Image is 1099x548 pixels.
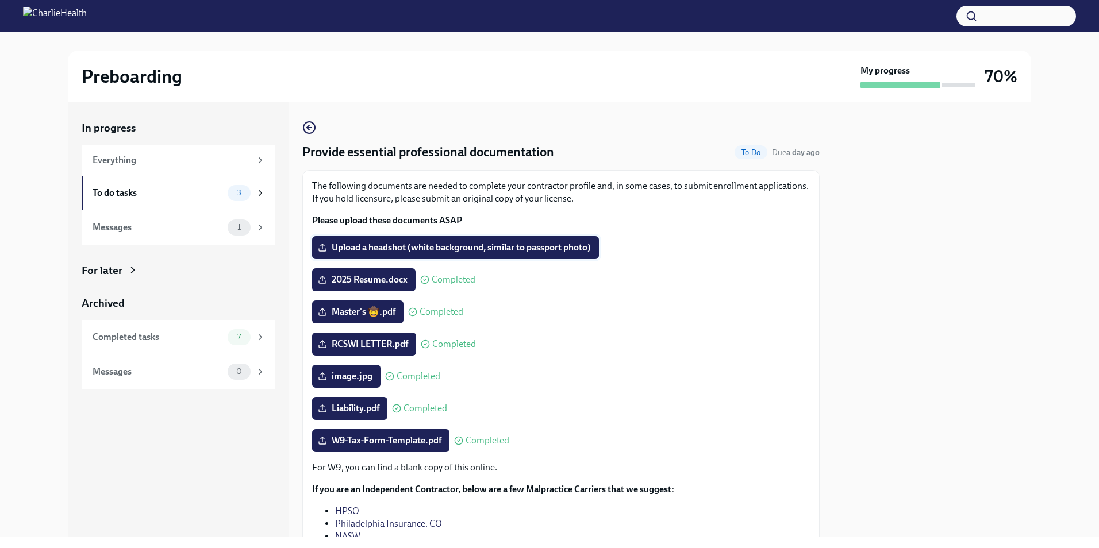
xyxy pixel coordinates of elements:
span: September 22nd, 2025 09:00 [772,147,820,158]
span: image.jpg [320,371,372,382]
span: Completed [397,372,440,381]
p: For W9, you can find a blank copy of this online. [312,461,810,474]
div: Messages [93,221,223,234]
strong: a day ago [786,148,820,157]
div: Messages [93,365,223,378]
span: To Do [735,148,767,157]
a: Everything [82,145,275,176]
label: Upload a headshot (white background, similar to passport photo) [312,236,599,259]
strong: My progress [860,64,910,77]
a: HPSO [335,505,359,516]
span: 0 [229,367,249,376]
span: 3 [230,188,248,197]
img: CharlieHealth [23,7,87,25]
div: Completed tasks [93,331,223,344]
a: Philadelphia Insurance. CO [335,518,442,529]
span: 2025 Resume.docx [320,274,408,285]
h4: Provide essential professional documentation [302,144,554,161]
a: Archived [82,296,275,311]
div: Everything [93,154,251,167]
label: Liability.pdf [312,397,387,420]
label: Master's 🤠.pdf [312,300,404,323]
span: Due [772,148,820,157]
a: In progress [82,121,275,136]
div: To do tasks [93,187,223,199]
span: Master's 🤠.pdf [320,306,395,318]
a: NASW [335,531,360,542]
a: For later [82,263,275,278]
span: 7 [230,333,248,341]
p: The following documents are needed to complete your contractor profile and, in some cases, to sub... [312,180,810,205]
span: Completed [404,404,447,413]
h2: Preboarding [82,65,182,88]
strong: If you are an Independent Contractor, below are a few Malpractice Carriers that we suggest: [312,484,674,495]
label: image.jpg [312,365,381,388]
a: Messages0 [82,354,275,389]
span: Completed [432,275,475,284]
span: RCSWI LETTER.pdf [320,338,408,350]
strong: Please upload these documents ASAP [312,215,462,226]
div: For later [82,263,122,278]
a: To do tasks3 [82,176,275,210]
span: Liability.pdf [320,403,379,414]
span: Completed [432,339,476,349]
span: 1 [230,223,248,231]
a: Messages1 [82,210,275,245]
span: W9-Tax-Form-Template.pdf [320,435,441,446]
a: Completed tasks7 [82,320,275,354]
label: W9-Tax-Form-Template.pdf [312,429,449,452]
span: Upload a headshot (white background, similar to passport photo) [320,242,591,253]
label: 2025 Resume.docx [312,268,416,291]
h3: 70% [985,66,1017,87]
span: Completed [466,436,509,445]
span: Completed [420,307,463,317]
label: RCSWI LETTER.pdf [312,333,416,356]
